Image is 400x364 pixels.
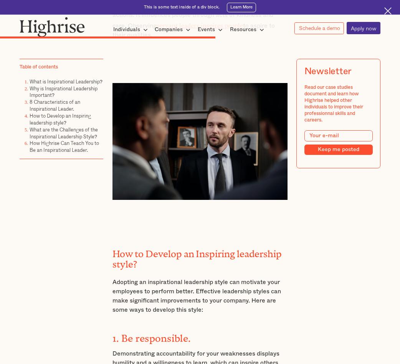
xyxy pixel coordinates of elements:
p: Adopting an inspirational leadership style can motivate your employees to perform better. Effecti... [112,278,288,314]
a: Why is Inspirational Leadership Important? [30,84,98,99]
div: Events [198,25,225,34]
div: Events [198,25,215,34]
strong: 1. Be responsible. [112,333,190,339]
a: What are the Challenges of the Inspirational Leadership Style? [30,126,98,140]
h2: How to Develop an Inspiring leadership style? [112,246,288,268]
img: Highrise logo [20,17,85,37]
div: Read our case studies document and learn how Highrise helped other individuals to improve their p... [304,84,373,123]
div: Newsletter [304,66,352,77]
img: Cross icon [384,7,392,15]
a: Apply now [347,22,380,34]
img: boss discussing something with an employee. [112,83,288,200]
div: Companies [155,25,183,34]
a: 8 Characteristics of an Inspirational Leader. [30,98,80,113]
p: ‍ [112,48,288,58]
input: Keep me posted [304,145,373,155]
a: Learn More [227,3,256,12]
a: What is Inspirational Leadership? [30,78,102,85]
div: Individuals [113,25,150,34]
div: Companies [155,25,193,34]
a: How Highrise Can Teach You to Be an Inspirational Leader. [30,139,99,154]
div: Individuals [113,25,140,34]
div: Resources [230,25,256,34]
form: Modal Form [304,130,373,155]
div: This is some text inside of a div block. [144,4,220,10]
div: Table of contents [20,64,58,70]
a: Schedule a demo [294,22,344,34]
input: Your e-mail [304,130,373,141]
a: How to Develop an Inspiring leadership style? [30,112,91,126]
div: Resources [230,25,266,34]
